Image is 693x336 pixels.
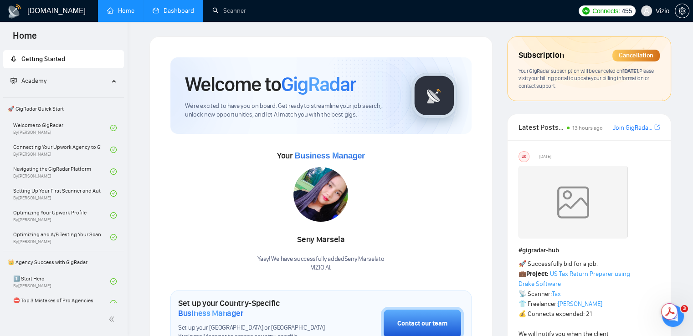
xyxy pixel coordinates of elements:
[643,8,650,14] span: user
[4,253,123,271] span: 👑 Agency Success with GigRadar
[294,151,364,160] span: Business Manager
[110,234,117,240] span: check-circle
[654,123,660,131] span: export
[518,48,564,63] span: Subscription
[178,298,335,318] h1: Set up your Country-Specific
[13,118,110,138] a: Welcome to GigRadarBy[PERSON_NAME]
[539,153,551,161] span: [DATE]
[518,270,630,288] a: US Tax Return Preparer using Drake Software
[675,7,689,15] a: setting
[153,7,194,15] a: dashboardDashboard
[21,77,46,85] span: Academy
[13,183,110,204] a: Setting Up Your First Scanner and Auto-BidderBy[PERSON_NAME]
[621,6,631,16] span: 455
[108,315,118,324] span: double-left
[10,56,17,62] span: rocket
[518,122,564,133] span: Latest Posts from the GigRadar Community
[572,125,603,131] span: 13 hours ago
[526,270,549,278] strong: Project:
[293,167,348,222] img: 1698919173900-IMG-20231024-WA0027.jpg
[110,125,117,131] span: check-circle
[675,4,689,18] button: setting
[10,77,46,85] span: Academy
[257,255,384,272] div: Yaay! We have successfully added Seny Marsela to
[4,100,123,118] span: 🚀 GigRadar Quick Start
[411,73,457,118] img: gigradar-logo.png
[13,293,110,313] a: ⛔ Top 3 Mistakes of Pro Agencies
[277,151,365,161] span: Your
[397,319,447,329] div: Contact our team
[654,123,660,132] a: export
[110,168,117,175] span: check-circle
[13,271,110,291] a: 1️⃣ Start HereBy[PERSON_NAME]
[519,152,529,162] div: US
[281,72,356,97] span: GigRadar
[518,166,628,239] img: weqQh+iSagEgQAAAABJRU5ErkJggg==
[518,245,660,255] h1: # gigradar-hub
[110,278,117,285] span: check-circle
[13,205,110,225] a: Optimizing Your Upwork ProfileBy[PERSON_NAME]
[622,67,639,74] span: [DATE] .
[110,147,117,153] span: check-circle
[13,140,110,160] a: Connecting Your Upwork Agency to GigRadarBy[PERSON_NAME]
[616,67,639,74] span: on
[257,264,384,272] p: VIZIO AI .
[257,232,384,248] div: Seny Marsela
[7,4,22,19] img: logo
[110,190,117,197] span: check-circle
[185,72,356,97] h1: Welcome to
[110,300,117,306] span: check-circle
[10,77,17,84] span: fund-projection-screen
[5,29,44,48] span: Home
[592,6,620,16] span: Connects:
[185,102,397,119] span: We're excited to have you on board. Get ready to streamline your job search, unlock new opportuni...
[13,162,110,182] a: Navigating the GigRadar PlatformBy[PERSON_NAME]
[518,67,654,89] span: Your GigRadar subscription will be canceled Please visit your billing portal to update your billi...
[613,123,652,133] a: Join GigRadar Slack Community
[178,308,243,318] span: Business Manager
[558,300,602,308] a: [PERSON_NAME]
[110,212,117,219] span: check-circle
[13,227,110,247] a: Optimizing and A/B Testing Your Scanner for Better ResultsBy[PERSON_NAME]
[212,7,246,15] a: searchScanner
[21,55,65,63] span: Getting Started
[612,50,660,61] div: Cancellation
[582,7,590,15] img: upwork-logo.png
[552,290,561,298] a: Tax
[107,7,134,15] a: homeHome
[3,50,124,68] li: Getting Started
